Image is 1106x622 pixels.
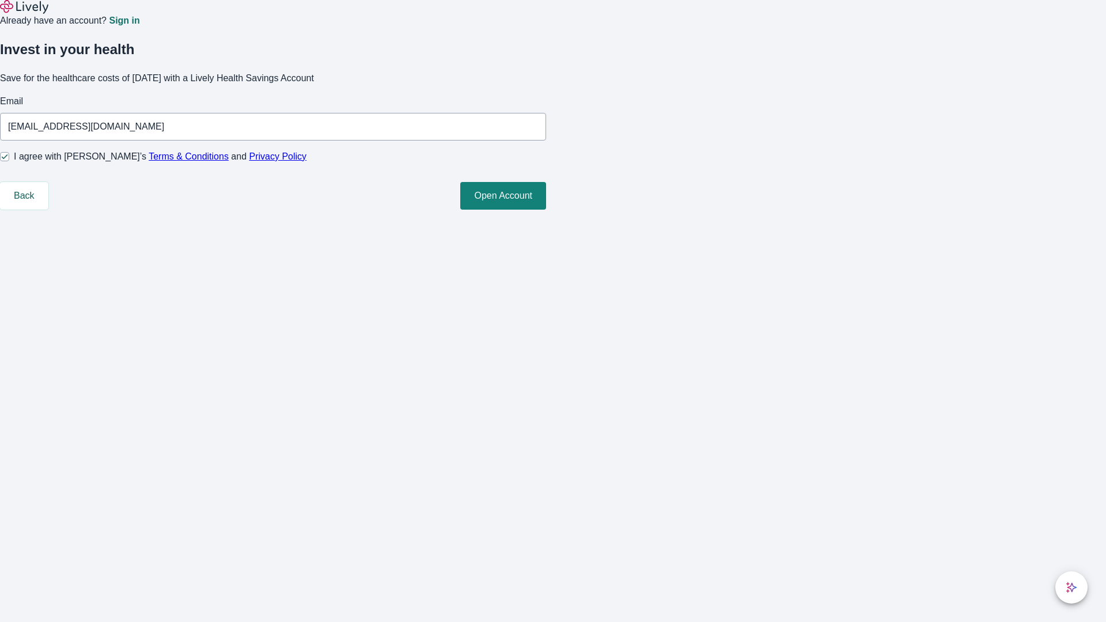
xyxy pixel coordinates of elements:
a: Sign in [109,16,139,25]
span: I agree with [PERSON_NAME]’s and [14,150,306,164]
a: Terms & Conditions [149,151,229,161]
svg: Lively AI Assistant [1066,582,1077,593]
a: Privacy Policy [249,151,307,161]
button: Open Account [460,182,546,210]
button: chat [1055,571,1088,604]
